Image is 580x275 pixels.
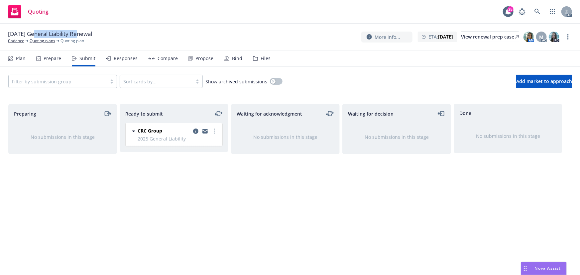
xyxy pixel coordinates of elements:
[516,5,529,18] a: Report a Bug
[461,32,519,42] a: View renewal prep case
[326,110,334,118] a: moveLeftRight
[521,262,567,275] button: Nova Assist
[30,38,55,44] a: Quoting plans
[114,56,138,61] div: Responses
[546,5,559,18] a: Switch app
[459,110,471,117] span: Done
[361,32,412,43] button: More info...
[79,56,95,61] div: Submit
[348,110,394,117] span: Waiting for decision
[215,110,223,118] a: moveLeftRight
[60,38,84,44] span: Quoting plan
[232,56,242,61] div: Bind
[375,34,400,41] span: More info...
[237,110,302,117] span: Waiting for acknowledgment
[8,30,92,38] span: [DATE] General Liability Renewal
[14,110,36,117] span: Preparing
[8,38,24,44] a: Cadence
[16,56,26,61] div: Plan
[192,127,200,135] a: copy logging email
[138,127,162,134] span: CRC Group
[516,75,572,88] button: Add market to approach
[5,2,51,21] a: Quoting
[353,134,440,140] div: No submissions in this stage
[437,110,445,118] a: moveLeft
[19,134,106,140] div: No submissions in this stage
[508,6,514,12] div: 25
[242,134,329,140] div: No submissions in this stage
[44,56,61,61] div: Prepare
[195,56,213,61] div: Propose
[138,135,218,142] span: 2025 General Liability
[158,56,178,61] div: Compare
[535,265,561,271] span: Nova Assist
[125,110,163,117] span: Ready to submit
[465,133,551,139] div: No submissions in this stage
[201,127,209,135] a: copy logging email
[438,34,453,40] strong: [DATE]
[531,5,544,18] a: Search
[516,78,572,84] span: Add market to approach
[564,33,572,41] a: more
[539,34,544,41] span: M
[428,33,453,40] span: ETA :
[521,262,529,275] div: Drag to move
[523,32,534,42] img: photo
[549,32,559,42] img: photo
[205,78,267,85] span: Show archived submissions
[210,127,218,135] a: more
[28,9,49,14] span: Quoting
[103,110,111,118] a: moveRight
[261,56,271,61] div: Files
